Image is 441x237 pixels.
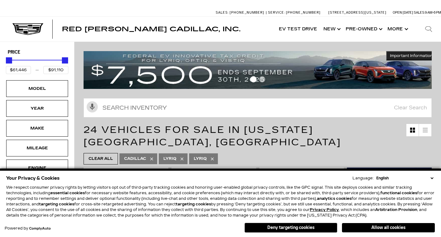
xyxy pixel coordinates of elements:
button: More [384,17,410,42]
strong: essential cookies [50,191,85,195]
div: Language: [352,176,374,180]
span: Your Privacy & Cookies [6,174,60,182]
div: Price [6,55,68,74]
div: Make [22,125,53,132]
div: MakeMake [6,120,68,137]
div: ModelModel [6,80,68,97]
div: Mileage [22,145,53,151]
a: Sales: [PHONE_NUMBER] [216,11,266,14]
div: Minimum Price [6,57,12,64]
span: Service: [268,11,285,15]
span: Sales: [216,11,229,15]
p: We respect consumer privacy rights by letting visitors opt out of third-party tracking cookies an... [6,185,435,218]
a: EV Test Drive [276,17,320,42]
div: YearYear [6,100,68,117]
strong: analytics cookies [317,196,352,201]
svg: Click to toggle on voice search [87,101,98,112]
input: Minimum [6,66,31,74]
a: Privacy Policy [310,208,339,212]
span: 9 AM-6 PM [425,11,441,15]
strong: functional cookies [380,191,417,195]
span: Lyriq [163,155,176,163]
div: EngineEngine [6,160,68,176]
span: Important Information [390,53,433,58]
select: Language Select [375,175,435,181]
span: Open [DATE] [393,11,413,15]
button: Deny targeting cookies [244,223,337,233]
input: Maximum [43,66,68,74]
span: Go to slide 1 [250,76,257,82]
button: Important Information [386,51,436,60]
a: New [320,17,343,42]
div: Powered by [5,226,51,230]
div: Model [22,85,53,92]
span: [PHONE_NUMBER] [230,11,264,15]
strong: Arbitration Provision [375,208,417,212]
span: Cadillac [124,155,146,163]
span: [PHONE_NUMBER] [286,11,321,15]
div: Engine [22,165,53,171]
img: Cadillac Dark Logo with Cadillac White Text [12,23,43,35]
div: MileageMileage [6,140,68,156]
span: Sales: [414,11,425,15]
span: 24 Vehicles for Sale in [US_STATE][GEOGRAPHIC_DATA], [GEOGRAPHIC_DATA] [84,124,341,148]
a: ComplyAuto [29,227,51,230]
div: Maximum Price [62,57,68,64]
a: Red [PERSON_NAME] Cadillac, Inc. [62,26,240,32]
img: vrp-tax-ending-august-version [84,51,436,89]
input: Search Inventory [84,98,432,117]
h5: Price [8,50,67,55]
button: Allow all cookies [342,223,435,232]
span: Clear All [89,155,113,163]
a: Pre-Owned [343,17,384,42]
a: Service: [PHONE_NUMBER] [266,11,322,14]
span: LYRIQ [194,155,207,163]
span: Go to slide 2 [259,76,265,82]
strong: targeting cookies [39,202,74,206]
strong: targeting cookies [176,202,211,206]
span: Red [PERSON_NAME] Cadillac, Inc. [62,25,240,33]
div: Year [22,105,53,112]
a: [STREET_ADDRESS][US_STATE] [328,11,387,15]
